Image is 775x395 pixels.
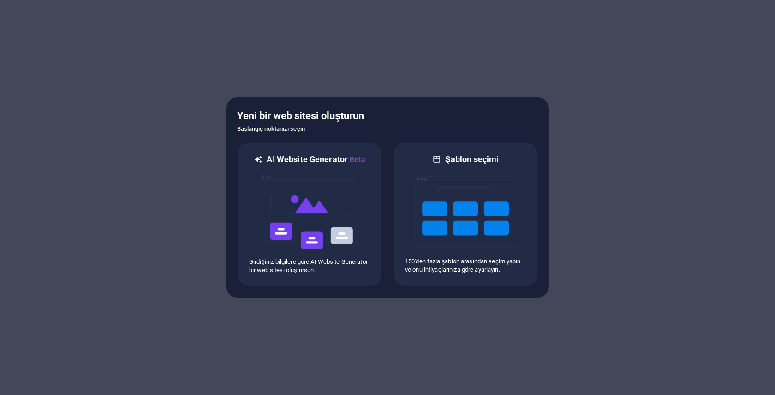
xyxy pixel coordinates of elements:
[237,123,538,134] h6: Başlangıç noktanızı seçin
[249,258,370,274] p: Girdiğiniz bilgilere göre AI Website Generator bir web sitesi oluştursun.
[405,257,526,274] p: 150'den fazla şablon arasından seçim yapın ve onu ihtiyaçlarınıza göre ayarlayın.
[267,154,365,165] h6: AI Website Generator
[393,142,538,286] div: Şablon seçimi150'den fazla şablon arasından seçim yapın ve onu ihtiyaçlarınıza göre ayarlayın.
[348,155,365,164] span: Beta
[237,109,538,123] h5: Yeni bir web sitesi oluşturun
[259,165,360,258] img: ai
[445,154,499,165] h6: Şablon seçimi
[237,142,382,286] div: AI Website GeneratorBetaaiGirdiğiniz bilgilere göre AI Website Generator bir web sitesi oluştursun.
